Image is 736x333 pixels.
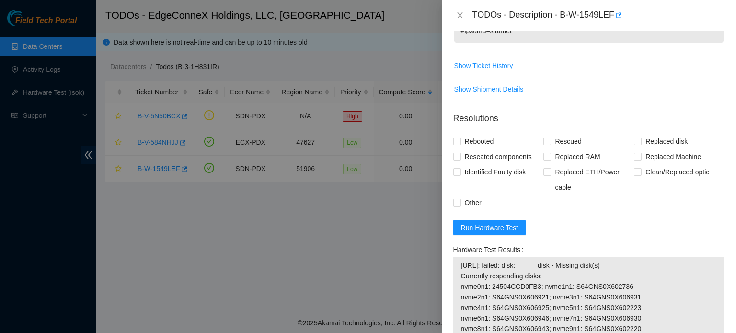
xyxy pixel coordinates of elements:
[461,149,536,164] span: Reseated components
[461,164,530,180] span: Identified Faulty disk
[456,11,464,19] span: close
[461,134,498,149] span: Rebooted
[453,242,527,257] label: Hardware Test Results
[461,222,518,233] span: Run Hardware Test
[551,164,634,195] span: Replaced ETH/Power cable
[454,84,524,94] span: Show Shipment Details
[453,104,724,125] p: Resolutions
[551,149,604,164] span: Replaced RAM
[472,8,724,23] div: TODOs - Description - B-W-1549LEF
[642,164,713,180] span: Clean/Replaced optic
[642,134,691,149] span: Replaced disk
[461,195,485,210] span: Other
[453,220,526,235] button: Run Hardware Test
[551,134,585,149] span: Rescued
[642,149,705,164] span: Replaced Machine
[454,60,513,71] span: Show Ticket History
[453,11,467,20] button: Close
[454,81,524,97] button: Show Shipment Details
[454,58,514,73] button: Show Ticket History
